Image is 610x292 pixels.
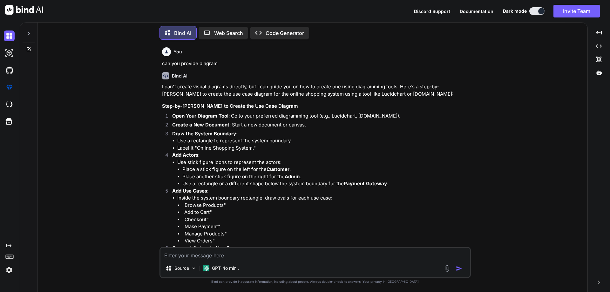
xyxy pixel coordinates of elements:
[182,180,470,187] li: Use a rectangle or a different shape below the system boundary for the .
[414,9,450,14] span: Discord Support
[172,245,470,252] p: :
[214,29,243,37] p: Web Search
[4,265,15,275] img: settings
[172,152,470,159] p: :
[4,48,15,58] img: darkAi-studio
[182,230,470,238] li: "Manage Products"
[174,29,191,37] p: Bind AI
[5,5,43,15] img: Bind AI
[182,166,470,173] li: Place a stick figure on the left for the .
[172,245,241,251] strong: Connect Actors to Use Cases
[162,60,470,67] p: can you provide diagram
[503,8,527,14] span: Dark mode
[177,145,470,152] li: Label it "Online Shopping System."
[172,130,470,138] p: :
[177,137,470,145] li: Use a rectangle to represent the system boundary.
[177,194,470,245] li: Inside the system boundary rectangle, draw ovals for each use case:
[182,173,470,180] li: Place another stick figure on the right for the .
[4,65,15,76] img: githubDark
[344,180,387,187] strong: Payment Gateway
[182,223,470,230] li: "Make Payment"
[4,31,15,41] img: darkChat
[177,159,470,187] li: Use stick figure icons to represent the actors:
[182,202,470,209] li: "Browse Products"
[267,166,289,172] strong: Customer
[456,265,462,272] img: icon
[553,5,600,17] button: Invite Team
[173,49,182,55] h6: You
[191,266,196,271] img: Pick Models
[172,121,470,129] p: : Start a new document or canvas.
[159,279,471,284] p: Bind can provide inaccurate information, including about people. Always double-check its answers....
[162,103,470,110] h3: Step-by-[PERSON_NAME] to Create the Use Case Diagram
[172,131,236,137] strong: Draw the System Boundary
[212,265,239,271] p: GPT-4o min..
[172,113,228,119] strong: Open Your Diagram Tool
[182,209,470,216] li: "Add to Cart"
[460,8,493,15] button: Documentation
[4,82,15,93] img: premium
[285,173,300,180] strong: Admin
[172,122,229,128] strong: Create a New Document
[172,73,187,79] h6: Bind AI
[414,8,450,15] button: Discord Support
[174,265,189,271] p: Source
[203,265,209,271] img: GPT-4o mini
[182,237,470,245] li: "View Orders"
[162,83,470,98] p: I can't create visual diagrams directly, but I can guide you on how to create one using diagrammi...
[172,188,207,194] strong: Add Use Cases
[4,99,15,110] img: cloudideIcon
[460,9,493,14] span: Documentation
[182,216,470,223] li: "Checkout"
[172,187,470,195] p: :
[172,112,470,120] p: : Go to your preferred diagramming tool (e.g., Lucidchart, [DOMAIN_NAME]).
[172,152,198,158] strong: Add Actors
[444,265,451,272] img: attachment
[266,29,304,37] p: Code Generator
